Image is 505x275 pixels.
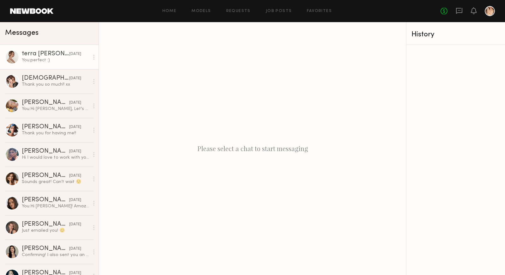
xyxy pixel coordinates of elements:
[162,9,177,13] a: Home
[69,76,81,82] div: [DATE]
[69,100,81,106] div: [DATE]
[22,155,89,161] div: Hi I would love to work with you guys
[22,203,89,209] div: You: Hi [PERSON_NAME]! Amazing. Can you email me at [PERSON_NAME][EMAIL_ADDRESS][DOMAIN_NAME]?
[69,124,81,130] div: [DATE]
[69,149,81,155] div: [DATE]
[69,222,81,228] div: [DATE]
[22,51,69,57] div: terra [PERSON_NAME]
[22,252,89,258] div: Confirming! I also sent you an email :)
[99,22,406,275] div: Please select a chat to start messaging
[192,9,211,13] a: Models
[22,228,89,234] div: Just emailed you! 😊
[69,246,81,252] div: [DATE]
[22,148,69,155] div: [PERSON_NAME]
[22,75,69,82] div: [DEMOGRAPHIC_DATA][PERSON_NAME]
[22,179,89,185] div: Sounds great! Can’t wait ☺️
[69,173,81,179] div: [DATE]
[22,221,69,228] div: [PERSON_NAME]
[22,246,69,252] div: [PERSON_NAME]
[226,9,251,13] a: Requests
[266,9,292,13] a: Job Posts
[69,51,81,57] div: [DATE]
[22,106,89,112] div: You: Hi [PERSON_NAME], Let's set the shoot for [DATE] then. Can you also please email me at [PERS...
[22,82,89,88] div: Thank you so much!! xx
[5,29,39,37] span: Messages
[22,130,89,136] div: Thank you for having me!!
[22,57,89,63] div: You: perfect :)
[22,173,69,179] div: [PERSON_NAME]
[411,31,500,38] div: History
[307,9,332,13] a: Favorites
[22,124,69,130] div: [PERSON_NAME]
[22,100,69,106] div: [PERSON_NAME]
[22,197,69,203] div: [PERSON_NAME]
[69,197,81,203] div: [DATE]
